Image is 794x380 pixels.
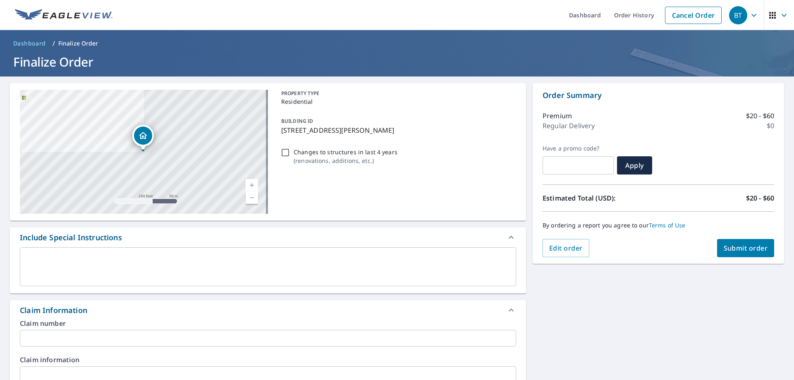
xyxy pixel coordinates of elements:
[717,239,775,257] button: Submit order
[281,125,513,135] p: [STREET_ADDRESS][PERSON_NAME]
[617,156,652,174] button: Apply
[13,39,46,48] span: Dashboard
[20,232,122,243] div: Include Special Instructions
[246,191,258,204] a: Current Level 17, Zoom Out
[10,37,784,50] nav: breadcrumb
[543,111,572,121] p: Premium
[543,239,589,257] button: Edit order
[20,320,516,327] label: Claim number
[543,193,658,203] p: Estimated Total (USD):
[20,356,516,363] label: Claim information
[543,90,774,101] p: Order Summary
[10,37,49,50] a: Dashboard
[10,53,784,70] h1: Finalize Order
[20,305,87,316] div: Claim Information
[729,6,747,24] div: BT
[15,9,112,22] img: EV Logo
[53,38,55,48] li: /
[294,148,397,156] p: Changes to structures in last 4 years
[724,244,768,253] span: Submit order
[543,121,595,131] p: Regular Delivery
[746,111,774,121] p: $20 - $60
[665,7,722,24] a: Cancel Order
[10,300,526,320] div: Claim Information
[549,244,583,253] span: Edit order
[767,121,774,131] p: $0
[281,97,513,106] p: Residential
[246,179,258,191] a: Current Level 17, Zoom In
[543,222,774,229] p: By ordering a report you agree to our
[294,156,397,165] p: ( renovations, additions, etc. )
[281,117,313,124] p: BUILDING ID
[624,161,646,170] span: Apply
[281,90,513,97] p: PROPERTY TYPE
[543,145,614,152] label: Have a promo code?
[58,39,98,48] p: Finalize Order
[649,221,686,229] a: Terms of Use
[10,227,526,247] div: Include Special Instructions
[132,125,154,151] div: Dropped pin, building 1, Residential property, 804 SW Moss St Portland, OR 97219
[746,193,774,203] p: $20 - $60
